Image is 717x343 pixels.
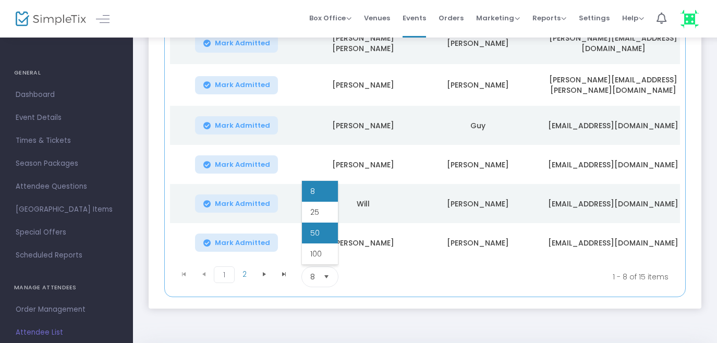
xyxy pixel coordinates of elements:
[16,226,117,239] span: Special Offers
[420,106,535,145] td: Guy
[622,13,644,23] span: Help
[420,145,535,184] td: [PERSON_NAME]
[16,249,117,262] span: Scheduled Reports
[260,270,269,278] span: Go to the next page
[16,134,117,148] span: Times & Tickets
[254,266,274,282] span: Go to the next page
[195,116,278,134] button: Mark Admitted
[16,203,117,216] span: [GEOGRAPHIC_DATA] Items
[535,223,691,262] td: [EMAIL_ADDRESS][DOMAIN_NAME]
[420,22,535,64] td: [PERSON_NAME]
[439,5,464,31] span: Orders
[306,64,420,106] td: [PERSON_NAME]
[364,5,390,31] span: Venues
[535,64,691,106] td: [PERSON_NAME][EMAIL_ADDRESS][PERSON_NAME][DOMAIN_NAME]
[195,76,278,94] button: Mark Admitted
[310,186,315,197] span: 8
[532,13,566,23] span: Reports
[195,155,278,174] button: Mark Admitted
[309,13,351,23] span: Box Office
[280,270,288,278] span: Go to the last page
[535,22,691,64] td: [PERSON_NAME][EMAIL_ADDRESS][DOMAIN_NAME]
[306,22,420,64] td: [PERSON_NAME] [PERSON_NAME]
[215,39,270,47] span: Mark Admitted
[14,277,119,298] h4: MANAGE ATTENDEES
[16,157,117,170] span: Season Packages
[535,145,691,184] td: [EMAIL_ADDRESS][DOMAIN_NAME]
[306,106,420,145] td: [PERSON_NAME]
[235,266,254,282] span: Page 2
[310,228,320,238] span: 50
[420,184,535,223] td: [PERSON_NAME]
[16,88,117,102] span: Dashboard
[579,5,610,31] span: Settings
[215,161,270,169] span: Mark Admitted
[195,234,278,252] button: Mark Admitted
[442,266,669,287] kendo-pager-info: 1 - 8 of 15 items
[319,267,334,287] button: Select
[535,184,691,223] td: [EMAIL_ADDRESS][DOMAIN_NAME]
[420,64,535,106] td: [PERSON_NAME]
[195,34,278,53] button: Mark Admitted
[306,145,420,184] td: [PERSON_NAME]
[14,63,119,83] h4: GENERAL
[16,180,117,193] span: Attendee Questions
[16,326,117,339] span: Attendee List
[306,223,420,262] td: [PERSON_NAME]
[215,239,270,247] span: Mark Admitted
[215,81,270,89] span: Mark Admitted
[306,184,420,223] td: Will
[403,5,426,31] span: Events
[274,266,294,282] span: Go to the last page
[476,13,520,23] span: Marketing
[310,249,322,259] span: 100
[420,223,535,262] td: [PERSON_NAME]
[215,200,270,208] span: Mark Admitted
[215,121,270,130] span: Mark Admitted
[16,111,117,125] span: Event Details
[16,303,117,316] span: Order Management
[535,106,691,145] td: [EMAIL_ADDRESS][DOMAIN_NAME]
[195,194,278,213] button: Mark Admitted
[310,207,319,217] span: 25
[310,272,315,282] span: 8
[214,266,235,283] span: Page 1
